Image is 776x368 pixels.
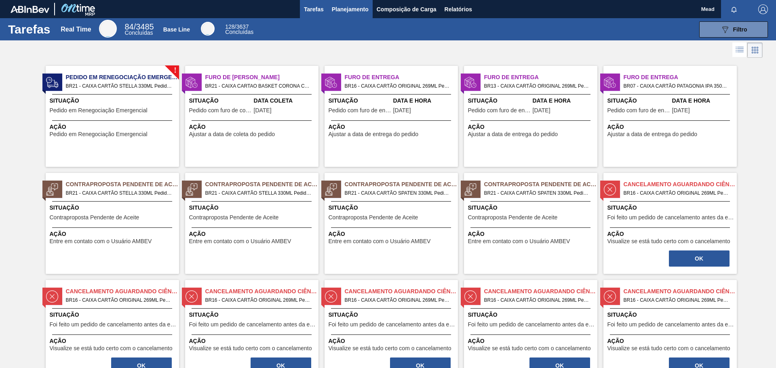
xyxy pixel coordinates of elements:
span: Pedido em Renegociação Emergencial [50,131,148,137]
span: Ação [468,337,595,345]
span: Ação [468,123,595,131]
span: Situação [50,311,177,319]
span: Furo de Entrega [484,73,597,82]
span: Foi feito um pedido de cancelamento antes da etapa de aguardando faturamento [468,322,595,328]
img: status [464,76,477,88]
span: Filtro [733,26,747,33]
img: status [46,183,58,196]
span: Situação [468,97,531,105]
span: Ação [468,230,595,238]
span: Ação [329,337,456,345]
span: ! [174,67,176,74]
span: Data Coleta [254,97,316,105]
span: Ação [607,123,735,131]
div: Real Time [61,26,91,33]
span: Ação [189,337,316,345]
span: Ação [50,337,177,345]
span: BR21 - CAIXA CARTÃO SPATEN 330ML Pedido - 2039890 [484,189,591,198]
span: Cancelamento aguardando ciência [345,287,458,296]
span: Furo de Coleta [205,73,318,82]
img: status [46,290,58,303]
span: Ação [607,230,735,238]
span: Visualize se está tudo certo com o cancelamento [189,345,312,351]
span: Pedido com furo de entrega [329,107,391,114]
span: BR16 - CAIXA CARTÃO ORIGINAL 269ML Pedido - 1559282 [484,296,591,305]
span: BR21 - CAIXA CARTÃO STELLA 330ML Pedido - 2037341 [205,189,312,198]
span: BR21 - CAIXA CARTÃO SPATEN 330ML Pedido - 2037338 [345,189,451,198]
span: 10/10/2025 [254,107,272,114]
span: Cancelamento aguardando ciência [484,287,597,296]
span: Foi feito um pedido de cancelamento antes da etapa de aguardando faturamento [607,322,735,328]
img: status [186,183,198,196]
div: Completar tarefa: 30401619 [668,250,730,267]
span: Entre em contato com o Usuário AMBEV [468,238,570,244]
span: BR21 - CAIXA CARTÃO STELLA 330ML Pedido - 2037340 [66,189,173,198]
img: status [604,290,616,303]
span: Visualize se está tudo certo com o cancelamento [329,345,451,351]
span: Data e Hora [393,97,456,105]
span: Concluídas [225,29,253,35]
span: Ação [329,230,456,238]
span: Contraproposta Pendente de Aceite [205,180,318,189]
span: Foi feito um pedido de cancelamento antes da etapa de aguardando faturamento [329,322,456,328]
span: Cancelamento aguardando ciência [66,287,179,296]
span: Furo de Entrega [624,73,737,82]
span: 128 [225,23,234,30]
span: BR16 - CAIXA CARTÃO ORIGINAL 269ML Pedido - 1551499 [66,296,173,305]
button: Notificações [721,4,747,15]
span: Concluídas [124,29,153,36]
span: Pedido com furo de entrega [607,107,670,114]
span: Situação [468,204,595,212]
img: status [325,290,337,303]
div: Visão em Lista [732,42,747,58]
img: status [325,183,337,196]
span: Entre em contato com o Usuário AMBEV [329,238,431,244]
span: Entre em contato com o Usuário AMBEV [50,238,152,244]
span: Pedido em Renegociação Emergencial [50,107,148,114]
span: Contraproposta Pendente de Aceite [189,214,279,221]
span: Contraproposta Pendente de Aceite [329,214,418,221]
span: Situação [329,204,456,212]
span: Ajustar a data de entrega do pedido [329,131,419,137]
span: Relatórios [445,4,472,14]
span: Planejamento [332,4,369,14]
span: Ação [50,123,177,131]
span: 06/09/2025, [533,107,550,114]
button: OK [669,250,730,267]
span: Furo de Entrega [345,73,458,82]
img: status [186,76,198,88]
span: BR16 - CAIXA CARTÃO ORIGINAL 269ML Pedido - 1559281 [345,296,451,305]
img: status [325,76,337,88]
span: BR16 - CAIXA CARTÃO ORIGINAL 269ML Pedido - 1559283 [624,296,730,305]
span: Situação [50,97,177,105]
span: Situação [468,311,595,319]
div: Visão em Cards [747,42,763,58]
span: 05/09/2025, [393,107,411,114]
span: BR16 - CAIXA CARTÃO ORIGINAL 269ML Pedido - 1989793 [345,82,451,90]
span: Cancelamento aguardando ciência [624,287,737,296]
span: Ação [607,337,735,345]
img: Logout [758,4,768,14]
span: 84 [124,22,133,31]
span: Situação [607,204,735,212]
span: Pedido com furo de coleta [189,107,252,114]
span: Contraproposta Pendente de Aceite [484,180,597,189]
span: Visualize se está tudo certo com o cancelamento [607,345,730,351]
div: Base Line [201,22,215,36]
img: status [464,183,477,196]
span: Situação [189,204,316,212]
h1: Tarefas [8,25,51,34]
span: / 3637 [225,23,249,30]
span: Situação [189,97,252,105]
span: Cancelamento aguardando ciência [205,287,318,296]
span: Cancelamento aguardando ciência [624,180,737,189]
span: BR07 - CAIXA CARTÃO PATAGONIA IPA 350ML Pedido - 2026908 [624,82,730,90]
span: Foi feito um pedido de cancelamento antes da etapa de aguardando faturamento [607,214,735,221]
span: BR16 - CAIXA CARTÃO ORIGINAL 269ML Pedido - 1559280 [205,296,312,305]
span: / 3485 [124,22,154,31]
span: Tarefas [304,4,324,14]
img: status [186,290,198,303]
span: BR21 - CAIXA CARTAO BASKET CORONA CERO 330ML Pedido - 2012575 [205,82,312,90]
div: Real Time [124,23,154,36]
span: Ajustar a data de entrega do pedido [468,131,558,137]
